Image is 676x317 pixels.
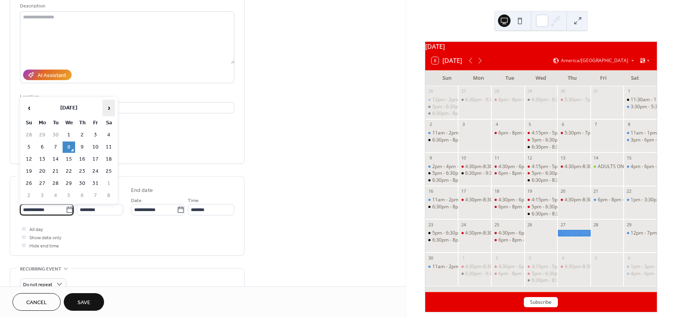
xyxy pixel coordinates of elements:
span: Time [188,197,199,205]
div: 6:30pm - 8:30pm - LC [DEMOGRAPHIC_DATA] STUDY [532,211,647,217]
div: 1 [626,88,632,94]
div: 6pm - 8pm - PETERSOHN ADOPTION PARTY [591,197,624,203]
div: 16 [428,188,433,194]
div: 6pm - 8pm - [PERSON_NAME] [498,97,563,103]
div: 4pm - 6pm - GILSINGER BIRTHDAY PARTY [624,163,657,170]
div: 6pm - 8pm - WENDY PICKLEBALL [491,237,525,244]
div: 29 [527,88,533,94]
td: 5 [23,141,35,153]
div: 4:15pm - 5pm - RISING STARS [532,263,596,270]
td: 28 [49,178,62,189]
div: 4:15pm - 5pm - RISING STARS [532,130,596,136]
div: Wed [525,70,557,86]
div: ADULTS ONLY OPEN GYM [598,163,654,170]
th: Mo [36,117,49,129]
td: 25 [102,166,115,177]
div: 6pm - 8pm - [PERSON_NAME] [498,237,563,244]
span: › [103,100,115,116]
div: 4:30pm-8:30pm SCWAVE [465,163,520,170]
div: 5pm - 6:30pm RISING STARS BASKETBALL 2 [525,137,558,143]
div: 5 [593,255,599,261]
div: 6:30pm - 8:30pm - LC [DEMOGRAPHIC_DATA] STUDY [532,277,647,284]
div: 4:30pm-8:30pm SCWAVE [557,163,591,170]
div: 29 [626,222,632,227]
td: 8 [63,141,75,153]
td: 21 [49,166,62,177]
div: 5pm - 6:30pm - ADULT PICKLEBALL [432,170,509,177]
div: 6pm - 8pm - WENDY PICKLEBALL [491,130,525,136]
div: 2pm - 4pm - [PERSON_NAME] BIRTHDAY PARTY [432,163,536,170]
td: 14 [49,154,62,165]
td: 9 [76,141,88,153]
td: 2 [23,190,35,201]
td: 6 [76,190,88,201]
div: 6:30pm - 8pm - AVERAGE JOES GAME NIGHT [425,110,458,117]
div: 5pm - 6:30pm RISING STARS BASKETBALL 2 [532,270,626,277]
div: 6pm - 8pm - WENDY PICKLEBALL [491,204,525,210]
div: 4:30pm-8:30pm SCWAVE [458,230,491,236]
div: Description [20,2,233,10]
div: 5 [527,122,533,127]
div: Thu [557,70,588,86]
div: 22 [626,188,632,194]
div: 4:30pm-8:30pm SCWAVE [565,263,619,270]
div: 4:30pm-8:30pm SCWAVE [565,163,619,170]
div: 5pm - 6:30pm RISING STARS BASKETBALL 2 [525,204,558,210]
div: 6:30pm - 9:30pm - YOUNG LIFE [465,97,532,103]
span: Cancel [26,299,47,307]
th: We [63,117,75,129]
div: 4:30pm-8:30pm SCWAVE [458,263,491,270]
div: 4:30pm-8:30pm SCWAVE [465,197,520,203]
td: 16 [76,154,88,165]
div: 6pm - 8pm - WENDY PICKLEBALL [491,170,525,177]
td: 31 [89,178,102,189]
button: Cancel [13,293,61,311]
div: 6 [626,255,632,261]
td: 3 [36,190,49,201]
span: All day [29,226,43,234]
div: CLOSED FOR THANKSGIVING [557,230,591,236]
div: 30 [560,88,566,94]
div: 11am - 2pm - [PERSON_NAME] BIRTHDAY PARTY [432,130,538,136]
td: 12 [23,154,35,165]
div: 6:30pm - 8:30pm - LC BIBLE STUDY [525,97,558,103]
td: 26 [23,178,35,189]
div: 4:30pm-8:30pm SCWAVE [465,263,520,270]
div: 10 [460,155,466,161]
span: America/[GEOGRAPHIC_DATA] [561,58,628,63]
div: 28 [494,88,500,94]
span: Recurring event [20,265,61,273]
div: 1pm - 3:30pm - GROMOSKE BA SCHOOL EVENT [624,197,657,203]
div: 24 [460,222,466,227]
div: Sun [431,70,463,86]
div: 5pm - 6:30pm RISING STARS BASKETBALL 2 [525,170,558,177]
div: 11am - 2pm - [PERSON_NAME] BIRTHDAY PARTY [432,263,538,270]
div: 2 [494,255,500,261]
div: 18 [494,188,500,194]
td: 19 [23,166,35,177]
td: 30 [76,178,88,189]
div: 19 [527,188,533,194]
td: 30 [49,129,62,141]
div: 13 [560,155,566,161]
td: 27 [36,178,49,189]
span: Show date only [29,234,61,242]
div: 4:30pm-8:30pm SCWAVE [458,163,491,170]
div: 4:30pm - 6pm - LIGHT DINKERS PICKLEBALL [498,263,593,270]
div: 5:30pm - 7pm - LIGHT DINKERS PICKLEBALL [557,130,591,136]
div: 6:30pm - 8pm - AVERAGE JOES GAME NIGHT [432,204,529,210]
div: 6pm - 8pm - [PERSON_NAME] [498,130,563,136]
div: 30 [428,255,433,261]
div: 6:30pm - 8pm - AVERAGE JOES GAME NIGHT [425,204,458,210]
div: 3pm - 6pm - SZABLEWSKI BIRTHDAY PARTY [624,137,657,143]
td: 17 [89,154,102,165]
td: 22 [63,166,75,177]
div: 12pm - 2pm - KELLY BIRTHDAY PARTY [425,97,458,103]
td: 2 [76,129,88,141]
td: 15 [63,154,75,165]
td: 28 [23,129,35,141]
div: 26 [527,222,533,227]
div: 5:30pm - 7pm - LIGHT DINKERS PICKLEBALL [565,97,659,103]
div: [DATE] [425,42,657,51]
div: 4:30pm-8:30pm SCWAVE [557,263,591,270]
